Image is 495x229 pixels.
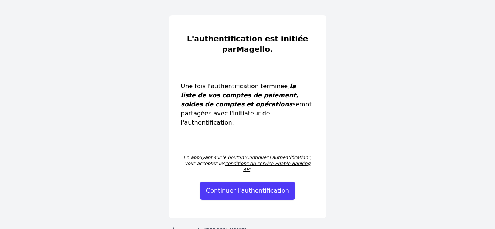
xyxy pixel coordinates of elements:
[200,182,295,200] button: Continuer l'authentification
[181,83,298,108] em: la liste de vos comptes de paiement, soldes de comptes et opérations
[244,155,310,160] span: "Continuer l'authentification"
[236,45,270,54] strong: Magello
[169,82,325,127] span: Une fois l'authentification terminée, seront partagées avec l'initiateur de l'authentification.
[225,161,311,172] a: conditions du service Enable Banking API
[169,33,326,55] span: L'authentification est initiée par .
[169,154,326,173] span: En appuyant sur le bouton , vous acceptez les .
